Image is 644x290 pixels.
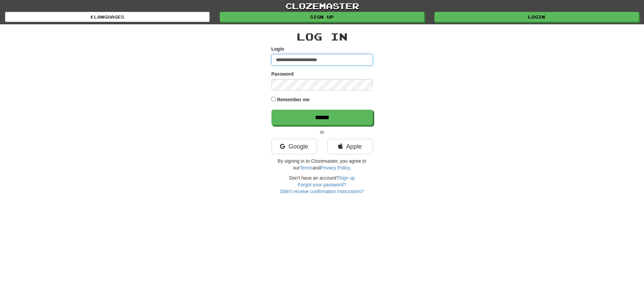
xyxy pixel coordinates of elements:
div: Don't have an account? [271,175,373,195]
a: Sign up [220,12,424,22]
a: Apple [327,139,373,154]
a: Sign up [339,175,355,181]
label: Remember me [277,96,310,103]
label: Login [271,46,284,52]
p: By signing in to Clozemaster, you agree to our and . [271,158,373,171]
a: Login [434,12,639,22]
p: or [271,129,373,135]
h2: Log In [271,31,373,42]
a: Privacy Policy [320,165,350,170]
a: Didn't receive confirmation instructions? [280,189,364,194]
a: Google [271,139,317,154]
label: Password [271,71,294,77]
a: Forgot your password? [298,182,346,187]
a: Terms [300,165,313,170]
a: Languages [5,12,210,22]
